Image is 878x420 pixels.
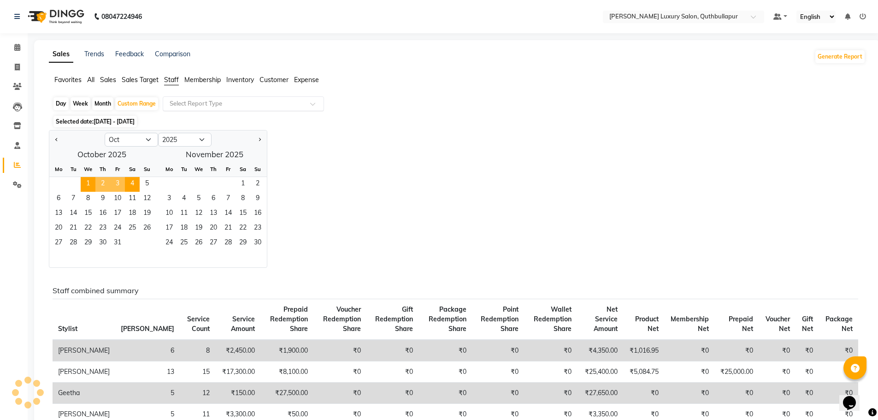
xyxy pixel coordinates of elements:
span: 17 [110,207,125,221]
span: 13 [206,207,221,221]
span: Wallet Redemption Share [534,305,572,333]
td: ₹0 [472,340,524,361]
span: Stylist [58,325,77,333]
div: Saturday, November 22, 2025 [236,221,250,236]
span: 4 [177,192,191,207]
div: Saturday, November 8, 2025 [236,192,250,207]
td: ₹25,000.00 [714,361,759,383]
span: 21 [66,221,81,236]
td: [PERSON_NAME] [53,340,115,361]
div: Monday, November 3, 2025 [162,192,177,207]
div: Week [71,97,90,110]
div: Saturday, October 25, 2025 [125,221,140,236]
div: Day [53,97,69,110]
span: Voucher Redemption Share [323,305,361,333]
div: Friday, October 17, 2025 [110,207,125,221]
td: 5 [115,383,180,404]
td: ₹17,300.00 [215,361,260,383]
button: Previous month [53,132,60,147]
td: ₹0 [418,340,472,361]
td: ₹0 [366,383,418,404]
div: Friday, October 3, 2025 [110,177,125,192]
span: 1 [236,177,250,192]
td: ₹0 [759,361,796,383]
div: Friday, November 7, 2025 [221,192,236,207]
div: Fr [221,162,236,177]
td: ₹1,016.95 [623,340,664,361]
div: Wednesday, October 1, 2025 [81,177,95,192]
span: 6 [51,192,66,207]
td: ₹27,650.00 [577,383,624,404]
span: 11 [125,192,140,207]
td: ₹0 [313,340,366,361]
span: 15 [236,207,250,221]
div: Tuesday, October 7, 2025 [66,192,81,207]
a: Feedback [115,50,144,58]
span: 20 [51,221,66,236]
div: Wednesday, November 26, 2025 [191,236,206,251]
td: ₹0 [524,383,577,404]
td: ₹0 [796,340,819,361]
span: 27 [51,236,66,251]
div: Sa [125,162,140,177]
td: ₹0 [472,361,524,383]
div: Wednesday, November 12, 2025 [191,207,206,221]
span: 24 [110,221,125,236]
div: Wednesday, November 19, 2025 [191,221,206,236]
td: ₹0 [418,383,472,404]
div: Wednesday, October 22, 2025 [81,221,95,236]
td: ₹150.00 [215,383,260,404]
span: Gift Redemption Share [375,305,413,333]
span: 18 [125,207,140,221]
a: Sales [49,46,73,63]
span: 20 [206,221,221,236]
span: 3 [110,177,125,192]
td: ₹25,400.00 [577,361,624,383]
td: 6 [115,340,180,361]
a: Trends [84,50,104,58]
span: All [87,76,94,84]
span: Sales [100,76,116,84]
td: ₹0 [623,383,664,404]
span: 12 [191,207,206,221]
div: Monday, November 24, 2025 [162,236,177,251]
div: Thursday, November 27, 2025 [206,236,221,251]
span: 19 [191,221,206,236]
td: [PERSON_NAME] [53,361,115,383]
span: 16 [95,207,110,221]
div: Sunday, October 12, 2025 [140,192,154,207]
div: Thursday, October 16, 2025 [95,207,110,221]
div: Monday, October 20, 2025 [51,221,66,236]
span: Gift Net [802,315,813,333]
span: 23 [250,221,265,236]
span: 15 [81,207,95,221]
span: 6 [206,192,221,207]
div: Saturday, November 15, 2025 [236,207,250,221]
span: 26 [191,236,206,251]
span: Package Redemption Share [429,305,466,333]
div: Friday, October 24, 2025 [110,221,125,236]
div: Saturday, November 29, 2025 [236,236,250,251]
div: Monday, November 10, 2025 [162,207,177,221]
span: 29 [236,236,250,251]
div: Saturday, October 11, 2025 [125,192,140,207]
span: 10 [110,192,125,207]
div: Tuesday, November 18, 2025 [177,221,191,236]
td: ₹0 [819,361,858,383]
div: Saturday, October 18, 2025 [125,207,140,221]
td: ₹0 [759,383,796,404]
div: We [81,162,95,177]
div: Monday, November 17, 2025 [162,221,177,236]
td: ₹0 [714,383,759,404]
td: ₹0 [796,383,819,404]
span: Membership Net [671,315,709,333]
td: ₹0 [313,383,366,404]
div: Friday, October 31, 2025 [110,236,125,251]
td: ₹0 [714,340,759,361]
span: 9 [250,192,265,207]
span: 19 [140,207,154,221]
span: 30 [250,236,265,251]
div: Wednesday, November 5, 2025 [191,192,206,207]
span: Customer [259,76,289,84]
div: Saturday, November 1, 2025 [236,177,250,192]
